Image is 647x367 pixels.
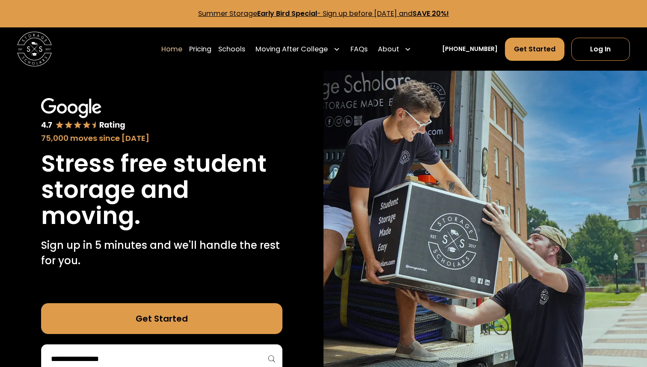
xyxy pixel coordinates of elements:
[505,38,564,61] a: Get Started
[571,38,630,61] a: Log In
[252,37,343,61] div: Moving After College
[350,37,368,61] a: FAQs
[218,37,245,61] a: Schools
[17,32,52,66] a: home
[198,9,449,18] a: Summer StorageEarly Bird Special- Sign up before [DATE] andSAVE 20%!
[161,37,182,61] a: Home
[413,9,449,18] strong: SAVE 20%!
[189,37,211,61] a: Pricing
[41,151,282,229] h1: Stress free student storage and moving.
[41,303,282,334] a: Get Started
[374,37,415,61] div: About
[41,132,282,144] div: 75,000 moves since [DATE]
[378,44,399,54] div: About
[41,98,125,130] img: Google 4.7 star rating
[257,9,317,18] strong: Early Bird Special
[41,238,282,269] p: Sign up in 5 minutes and we'll handle the rest for you.
[255,44,328,54] div: Moving After College
[17,32,52,66] img: Storage Scholars main logo
[442,45,498,54] a: [PHONE_NUMBER]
